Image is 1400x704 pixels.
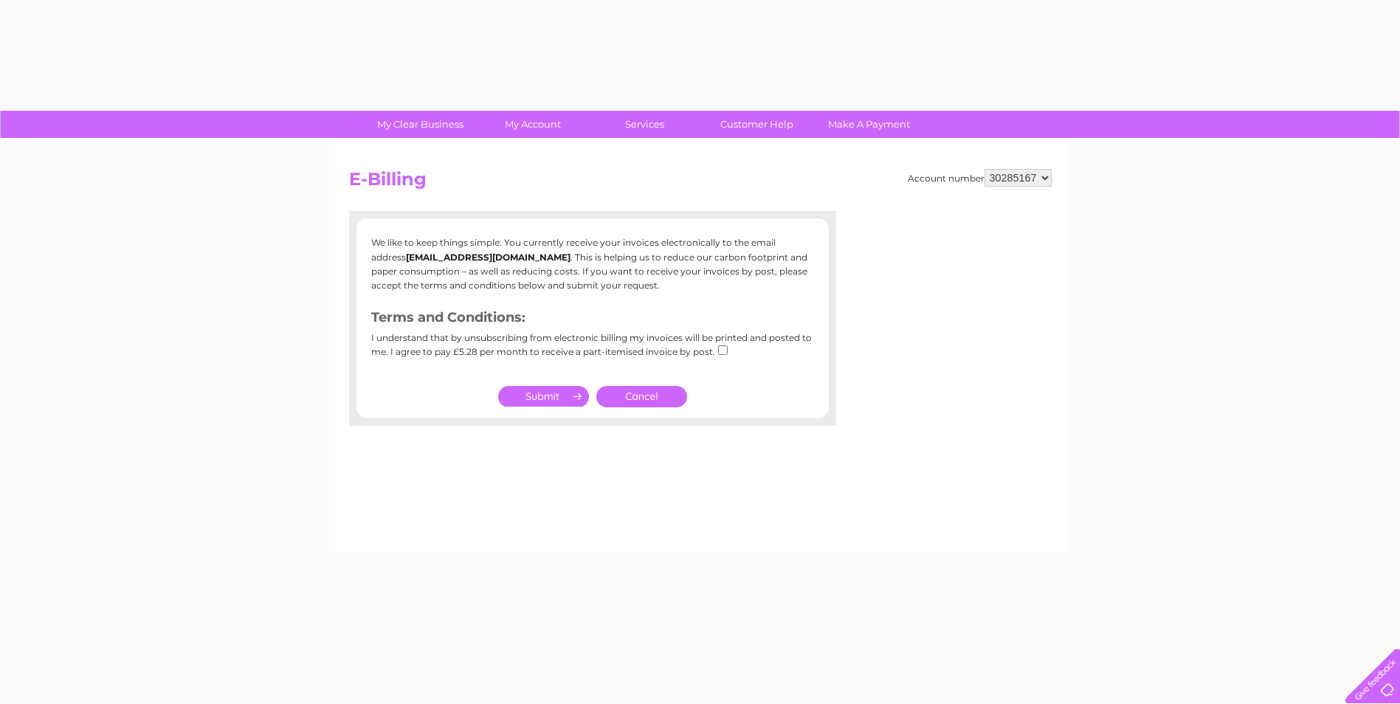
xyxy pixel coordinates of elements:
[371,307,814,333] h3: Terms and Conditions:
[359,111,481,138] a: My Clear Business
[498,386,589,407] input: Submit
[472,111,593,138] a: My Account
[584,111,706,138] a: Services
[596,386,687,407] a: Cancel
[696,111,818,138] a: Customer Help
[406,252,570,263] b: [EMAIL_ADDRESS][DOMAIN_NAME]
[808,111,930,138] a: Make A Payment
[371,235,814,292] p: We like to keep things simple. You currently receive your invoices electronically to the email ad...
[349,169,1052,197] h2: E-Billing
[371,333,814,367] div: I understand that by unsubscribing from electronic billing my invoices will be printed and posted...
[908,169,1052,187] div: Account number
